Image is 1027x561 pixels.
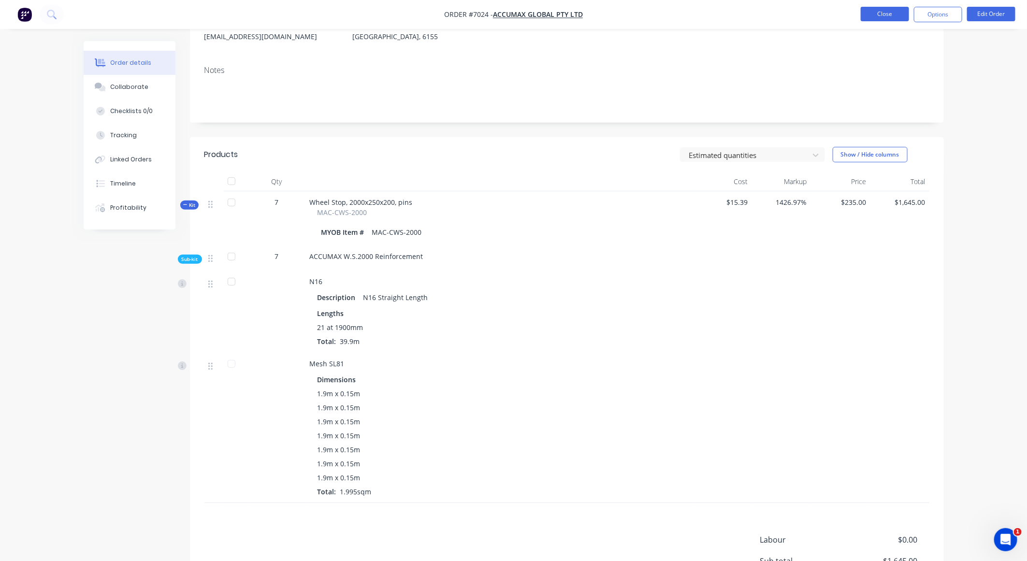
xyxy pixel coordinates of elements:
div: Checklists 0/0 [110,107,153,115]
div: Price [811,172,870,191]
button: Edit Order [967,7,1015,21]
button: Order details [84,51,175,75]
div: Notes [204,66,929,75]
span: 1 [1014,528,1022,536]
button: Show / Hide columns [833,147,908,162]
div: Linked Orders [110,155,152,164]
button: Options [914,7,962,22]
div: MAC-CWS-2000 [368,225,426,239]
button: Profitability [84,196,175,220]
div: Total [870,172,929,191]
span: 1.9m x 0.15m [318,459,361,469]
span: N16 [310,277,323,286]
div: Tracking [110,131,137,140]
span: 39.9m [336,337,364,346]
span: Mesh SL81 [310,359,345,368]
button: Close [861,7,909,21]
span: $0.00 [846,534,917,546]
div: MYOB Item # [321,225,368,239]
div: Description [318,290,360,304]
div: Collaborate [110,83,148,91]
button: Kit [180,201,199,210]
img: Factory [17,7,32,22]
span: Dimensions [318,374,356,385]
div: Timeline [110,179,136,188]
div: Order details [110,58,151,67]
div: N16 Straight Length [360,290,432,304]
span: Total: [318,487,336,496]
span: Wheel Stop, 2000x250x200, pins [310,198,413,207]
button: Checklists 0/0 [84,99,175,123]
span: 1.9m x 0.15m [318,431,361,441]
span: Lengths [318,308,344,318]
div: Markup [752,172,811,191]
a: Accumax Global Pty Ltd [493,10,583,19]
span: $15.39 [696,197,748,207]
span: 7 [275,197,279,207]
button: Linked Orders [84,147,175,172]
span: 7 [275,251,279,261]
div: Profitability [110,203,146,212]
button: Timeline [84,172,175,196]
span: Sub-kit [182,256,198,263]
button: Collaborate [84,75,175,99]
span: ACCUMAX W.S.2000 Reinforcement [310,252,423,261]
div: Cost [693,172,752,191]
span: 1.9m x 0.15m [318,417,361,427]
span: 21 at 1900mm [318,322,363,332]
span: Order #7024 - [444,10,493,19]
span: 1.9m x 0.15m [318,388,361,399]
span: 1.9m x 0.15m [318,445,361,455]
div: [EMAIL_ADDRESS][DOMAIN_NAME] [204,30,337,43]
span: $1,645.00 [874,197,926,207]
span: 1.9m x 0.15m [318,403,361,413]
div: Qty [248,172,306,191]
span: Total: [318,337,336,346]
span: $235.00 [815,197,867,207]
span: 1.9m x 0.15m [318,473,361,483]
button: Tracking [84,123,175,147]
span: 1.995sqm [336,487,376,496]
span: Kit [183,201,196,209]
span: 1426.97% [755,197,807,207]
iframe: Intercom live chat [994,528,1017,551]
div: Products [204,149,238,160]
span: MAC-CWS-2000 [318,207,367,217]
span: Labour [760,534,846,546]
